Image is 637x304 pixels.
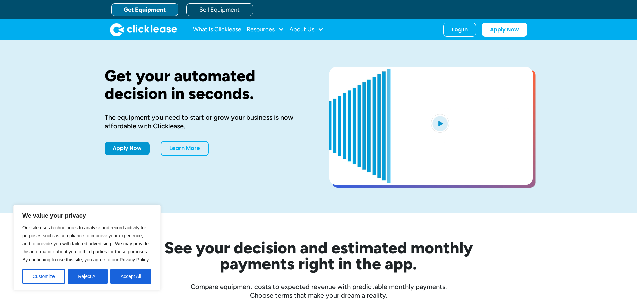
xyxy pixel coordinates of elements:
button: Customize [22,269,65,284]
img: Blue play button logo on a light blue circular background [431,114,449,133]
a: Apply Now [105,142,150,155]
button: Accept All [110,269,151,284]
a: Get Equipment [111,3,178,16]
button: Reject All [68,269,108,284]
div: Compare equipment costs to expected revenue with predictable monthly payments. Choose terms that ... [105,282,533,300]
div: Log In [452,26,468,33]
div: The equipment you need to start or grow your business is now affordable with Clicklease. [105,113,308,130]
a: Apply Now [482,23,527,37]
a: home [110,23,177,36]
a: Learn More [161,141,209,156]
h1: Get your automated decision in seconds. [105,67,308,102]
a: Sell Equipment [186,3,253,16]
p: We value your privacy [22,212,151,220]
div: About Us [289,23,324,36]
img: Clicklease logo [110,23,177,36]
a: What Is Clicklease [193,23,241,36]
h2: See your decision and estimated monthly payments right in the app. [131,240,506,272]
a: open lightbox [329,67,533,185]
div: We value your privacy [13,205,161,291]
div: Resources [247,23,284,36]
span: Our site uses technologies to analyze and record activity for purposes such as compliance to impr... [22,225,150,262]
